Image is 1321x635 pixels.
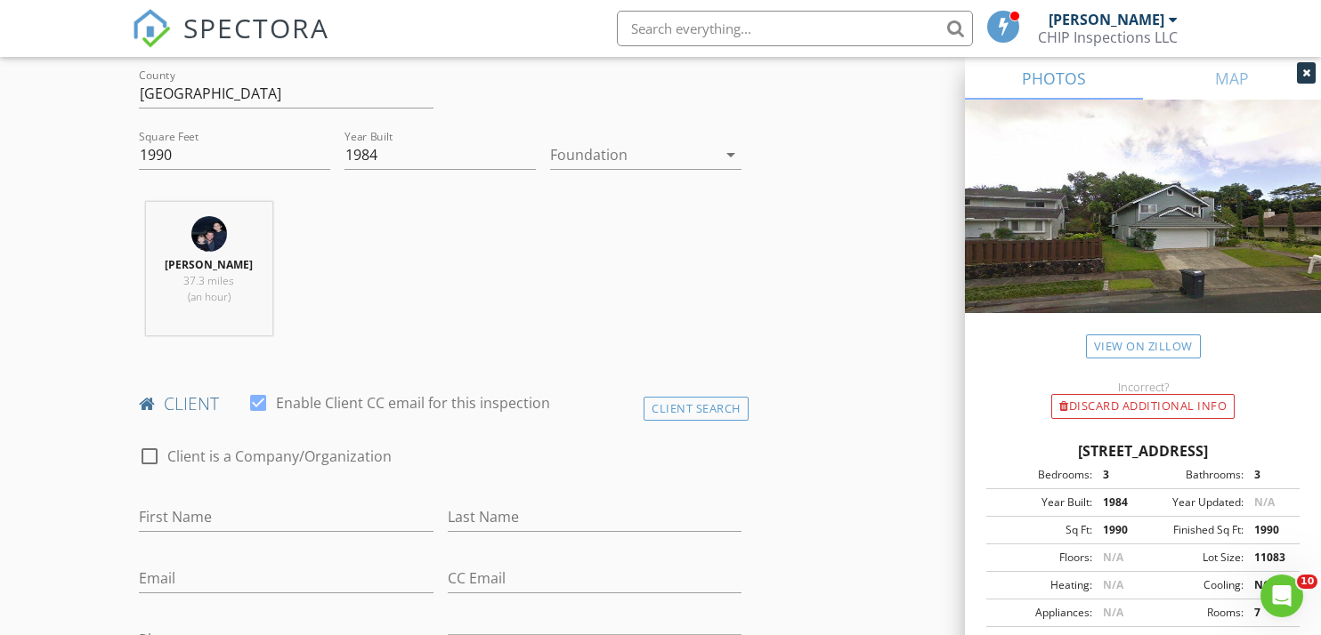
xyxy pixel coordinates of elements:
[188,289,231,304] span: (an hour)
[1244,605,1294,621] div: 7
[167,447,392,465] label: Client is a Company/Organization
[1038,28,1178,46] div: CHIP Inspections LLC
[965,100,1321,356] img: streetview
[165,257,253,272] strong: [PERSON_NAME]
[617,11,973,46] input: Search everything...
[1143,467,1244,483] div: Bathrooms:
[1297,575,1317,589] span: 10
[1143,577,1244,593] div: Cooling:
[1092,467,1143,483] div: 3
[191,216,227,252] img: img_a90fd01cb0101.jpeg
[965,380,1321,394] div: Incorrect?
[1049,11,1164,28] div: [PERSON_NAME]
[1244,522,1294,538] div: 1990
[1244,467,1294,483] div: 3
[1086,334,1201,358] a: View on Zillow
[720,144,742,165] i: arrow_drop_down
[992,577,1092,593] div: Heating:
[1143,550,1244,566] div: Lot Size:
[1092,494,1143,510] div: 1984
[986,440,1300,462] div: [STREET_ADDRESS]
[965,57,1143,100] a: PHOTOS
[1092,522,1143,538] div: 1990
[1143,522,1244,538] div: Finished Sq Ft:
[1143,57,1321,100] a: MAP
[992,494,1092,510] div: Year Built:
[1143,494,1244,510] div: Year Updated:
[183,273,234,288] span: 37.3 miles
[1051,394,1235,419] div: Discard Additional info
[1244,550,1294,566] div: 11083
[1103,605,1123,620] span: N/A
[1260,575,1303,617] iframe: Intercom live chat
[276,394,550,412] label: Enable Client CC email for this inspection
[1143,605,1244,621] div: Rooms:
[132,24,329,61] a: SPECTORA
[1254,494,1275,510] span: N/A
[644,397,749,421] div: Client Search
[183,9,329,46] span: SPECTORA
[139,392,742,415] h4: client
[132,9,171,48] img: The Best Home Inspection Software - Spectora
[992,605,1092,621] div: Appliances:
[1103,577,1123,592] span: N/A
[992,550,1092,566] div: Floors:
[1244,577,1294,593] div: NONE
[992,522,1092,538] div: Sq Ft:
[1103,550,1123,565] span: N/A
[992,467,1092,483] div: Bedrooms:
